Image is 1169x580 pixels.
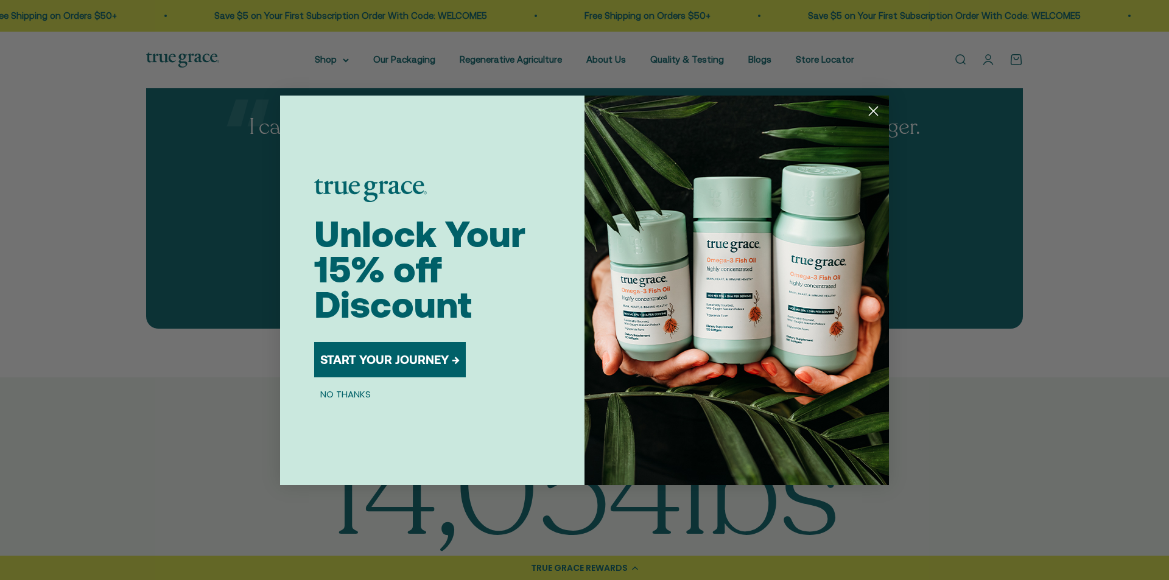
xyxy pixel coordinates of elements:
span: Unlock Your 15% off Discount [314,213,525,326]
img: 098727d5-50f8-4f9b-9554-844bb8da1403.jpeg [584,96,889,485]
button: Close dialog [863,100,884,122]
button: NO THANKS [314,387,377,402]
button: START YOUR JOURNEY → [314,342,466,377]
img: logo placeholder [314,179,427,202]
